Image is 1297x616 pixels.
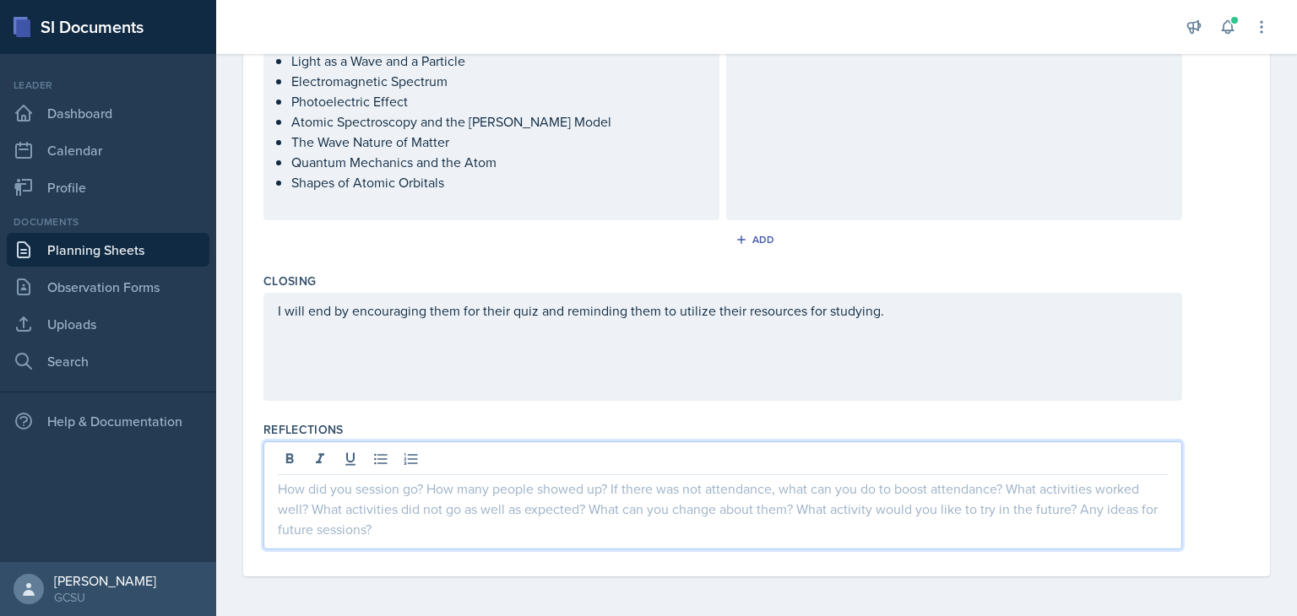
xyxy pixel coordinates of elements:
[7,344,209,378] a: Search
[730,227,784,252] button: Add
[7,233,209,267] a: Planning Sheets
[291,172,705,192] p: Shapes of Atomic Orbitals
[7,170,209,204] a: Profile
[278,300,1168,321] p: I will end by encouraging them for their quiz and reminding them to utilize their resources for s...
[291,71,705,91] p: Electromagnetic Spectrum
[54,589,156,606] div: GCSU
[7,307,209,341] a: Uploads
[7,133,209,167] a: Calendar
[54,572,156,589] div: [PERSON_NAME]
[263,421,344,438] label: Reflections
[739,233,775,246] div: Add
[291,132,705,152] p: The Wave Nature of Matter
[7,214,209,230] div: Documents
[291,152,705,172] p: Quantum Mechanics and the Atom
[7,270,209,304] a: Observation Forms
[7,404,209,438] div: Help & Documentation
[7,96,209,130] a: Dashboard
[291,111,705,132] p: Atomic Spectroscopy and the [PERSON_NAME] Model
[263,273,316,289] label: Closing
[291,51,705,71] p: Light as a Wave and a Particle
[291,91,705,111] p: Photoelectric Effect
[7,78,209,93] div: Leader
